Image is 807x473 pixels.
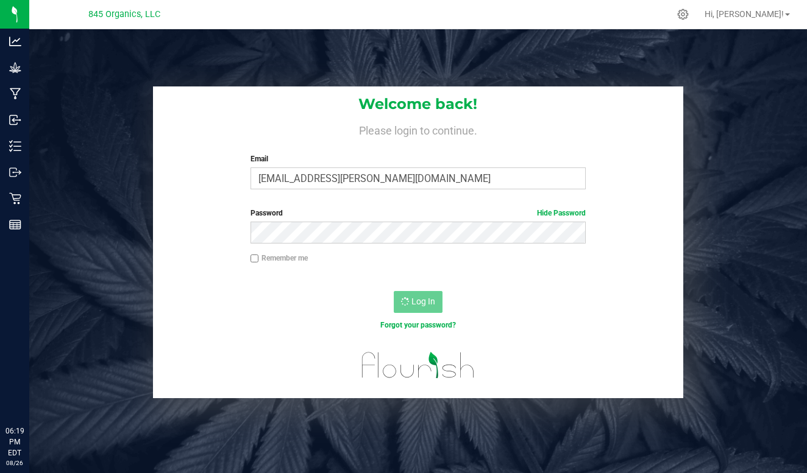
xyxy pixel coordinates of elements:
inline-svg: Inbound [9,114,21,126]
input: Remember me [251,254,259,263]
inline-svg: Outbound [9,166,21,178]
inline-svg: Grow [9,61,21,74]
span: Password [251,209,283,217]
img: flourish_logo.svg [352,343,485,387]
a: Forgot your password? [380,321,456,329]
div: Manage settings [675,9,691,20]
label: Email [251,153,586,164]
h1: Welcome back! [153,96,684,112]
inline-svg: Manufacturing [9,88,21,100]
h4: Please login to continue. [153,122,684,136]
inline-svg: Reports [9,219,21,231]
button: Log In [394,291,443,313]
inline-svg: Inventory [9,140,21,152]
span: Log In [411,296,435,306]
span: Hi, [PERSON_NAME]! [705,9,784,19]
a: Hide Password [537,209,586,217]
span: 845 Organics, LLC [88,9,160,19]
p: 06:19 PM EDT [5,426,24,458]
inline-svg: Analytics [9,35,21,47]
inline-svg: Retail [9,192,21,205]
p: 08/26 [5,458,24,468]
label: Remember me [251,253,308,264]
